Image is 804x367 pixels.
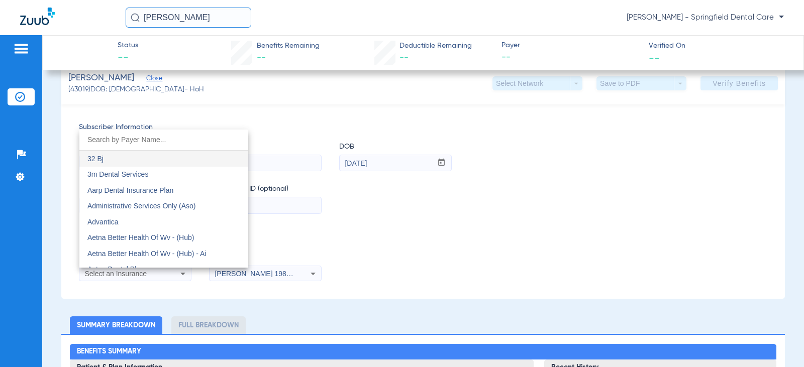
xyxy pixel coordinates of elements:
input: dropdown search [79,130,248,150]
span: Aarp Dental Insurance Plan [87,186,173,194]
span: Aetna Dental Plans [87,265,148,273]
span: Aetna Better Health Of Wv - (Hub) - Ai [87,249,207,257]
span: Administrative Services Only (Aso) [87,202,196,210]
span: Advantica [87,217,118,225]
span: 3m Dental Services [87,170,148,178]
span: 32 Bj [87,154,104,162]
span: Aetna Better Health Of Wv - (Hub) [87,233,194,241]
